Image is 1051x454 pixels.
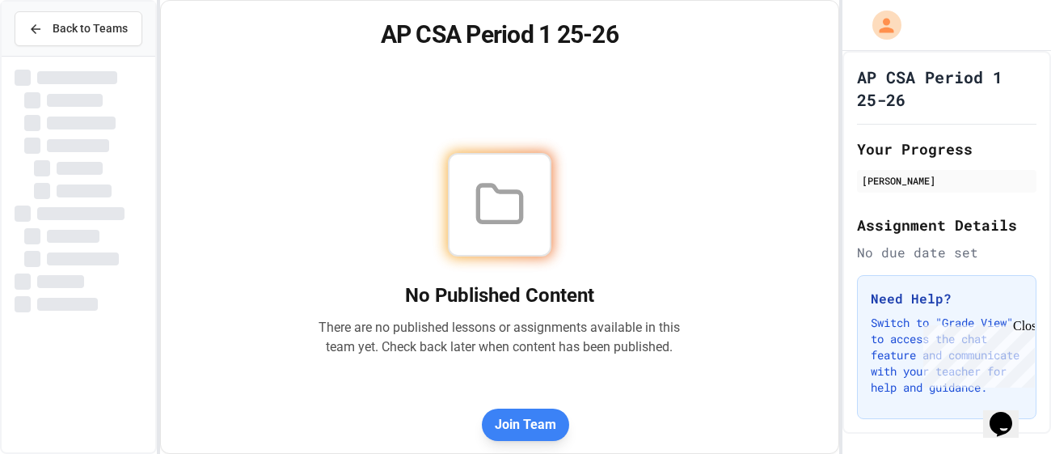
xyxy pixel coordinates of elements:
[319,318,681,357] p: There are no published lessons or assignments available in this team yet. Check back later when c...
[917,319,1035,388] iframe: chat widget
[482,409,569,441] button: Join Team
[180,20,819,49] h1: AP CSA Period 1 25-26
[857,214,1036,236] h2: Assignment Details
[53,20,128,37] span: Back to Teams
[871,289,1023,308] h3: Need Help?
[15,11,142,46] button: Back to Teams
[857,138,1036,160] h2: Your Progress
[855,6,905,44] div: My Account
[983,389,1035,438] iframe: chat widget
[871,315,1023,396] p: Switch to "Grade View" to access the chat feature and communicate with your teacher for help and ...
[857,66,1036,111] h1: AP CSA Period 1 25-26
[862,173,1032,188] div: [PERSON_NAME]
[319,282,681,308] h2: No Published Content
[857,243,1036,262] div: No due date set
[6,6,112,103] div: Chat with us now!Close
